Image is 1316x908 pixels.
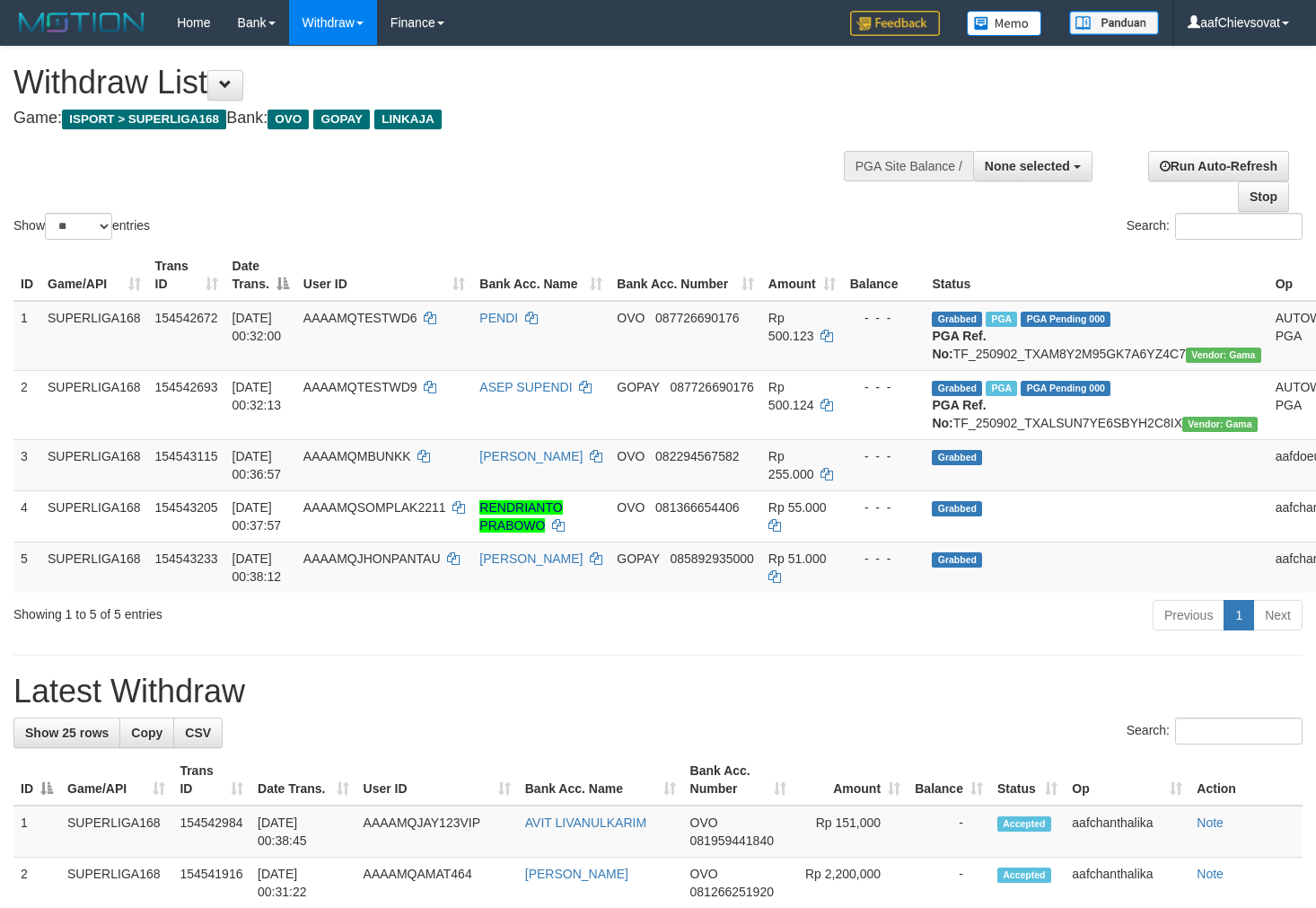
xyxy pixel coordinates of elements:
span: [DATE] 00:36:57 [232,449,282,481]
td: AAAAMQJAY123VIP [356,806,518,858]
span: Copy 081366654406 to clipboard [655,500,739,515]
span: OVO [690,867,718,881]
th: Bank Acc. Name: activate to sort column ascending [518,754,683,806]
span: PGA Pending [1021,312,1110,327]
td: SUPERLIGA168 [40,542,148,593]
a: RENDRIANTO PRABOWO [479,500,562,533]
span: PGA Pending [1021,381,1110,396]
span: Copy 082294567582 to clipboard [655,449,739,463]
th: Game/API: activate to sort column ascending [40,250,148,301]
td: SUPERLIGA168 [40,370,148,439]
span: OVO [690,815,718,830]
span: Copy 085892935000 to clipboard [670,551,753,566]
td: 2 [13,370,40,439]
span: 154543205 [155,500,218,515]
td: 3 [13,439,40,490]
span: 154543233 [155,551,218,566]
th: ID [13,250,40,301]
td: TF_250902_TXAM8Y2M95GK7A6YZ4C7 [925,301,1268,371]
a: Show 25 rows [13,718,120,748]
button: None selected [973,151,1092,181]
span: 154543115 [155,449,218,463]
td: 4 [13,490,40,542]
span: GOPAY [617,551,659,566]
span: Rp 255.000 [768,449,814,481]
a: Run Auto-Refresh [1148,151,1289,181]
th: Amount: activate to sort column ascending [794,754,908,806]
td: 1 [13,806,60,858]
th: Amount: activate to sort column ascending [761,250,843,301]
a: [PERSON_NAME] [479,449,583,463]
td: 5 [13,542,40,593]
h1: Latest Withdraw [13,674,1303,710]
img: panduan.png [1069,11,1159,35]
a: Next [1253,600,1303,630]
td: SUPERLIGA168 [40,301,148,371]
img: Feedback.jpg [850,11,940,36]
b: PGA Ref. No: [932,329,986,361]
td: - [908,806,990,858]
span: Copy 081959441840 to clipboard [690,833,774,848]
h1: Withdraw List [13,65,859,101]
span: Rp 500.123 [768,311,814,343]
span: Rp 500.124 [768,380,814,412]
span: GOPAY [617,380,659,394]
span: OVO [617,311,645,325]
span: AAAAMQSOMPLAK2211 [303,500,446,515]
span: AAAAMQTESTWD9 [303,380,417,394]
span: CSV [185,726,211,740]
div: - - - [850,378,918,396]
span: AAAAMQJHONPANTAU [303,551,441,566]
span: OVO [617,500,645,515]
div: - - - [850,309,918,327]
td: Rp 151,000 [794,806,908,858]
td: [DATE] 00:38:45 [250,806,356,858]
span: Copy 087726690176 to clipboard [670,380,753,394]
img: Button%20Memo.svg [967,11,1042,36]
span: Copy 081266251920 to clipboard [690,885,774,899]
th: Date Trans.: activate to sort column descending [225,250,296,301]
td: TF_250902_TXALSUN7YE6SBYH2C8IX [925,370,1268,439]
a: Copy [119,718,174,748]
label: Show entries [13,213,150,240]
td: aafchanthalika [1065,806,1189,858]
span: Copy 087726690176 to clipboard [655,311,739,325]
span: None selected [985,159,1070,173]
div: - - - [850,498,918,516]
span: OVO [617,449,645,463]
th: Bank Acc. Number: activate to sort column ascending [683,754,794,806]
a: PENDI [479,311,518,325]
span: Accepted [997,868,1051,883]
div: - - - [850,550,918,568]
span: Rp 55.000 [768,500,827,515]
span: Grabbed [932,312,982,327]
div: PGA Site Balance / [844,151,973,181]
a: ASEP SUPENDI [479,380,572,394]
span: GOPAY [313,110,370,129]
span: [DATE] 00:32:13 [232,380,282,412]
div: - - - [850,447,918,465]
span: Show 25 rows [25,726,109,740]
span: Vendor URL: https://trx31.1velocity.biz [1186,348,1261,363]
span: ISPORT > SUPERLIGA168 [62,110,226,129]
select: Showentries [45,213,112,240]
h4: Game: Bank: [13,110,859,128]
div: Showing 1 to 5 of 5 entries [13,598,535,623]
th: Status [925,250,1268,301]
th: Trans ID: activate to sort column ascending [172,754,250,806]
span: [DATE] 00:38:12 [232,551,282,584]
span: Vendor URL: https://trx31.1velocity.biz [1182,417,1258,432]
td: SUPERLIGA168 [60,806,172,858]
a: Previous [1153,600,1224,630]
th: Game/API: activate to sort column ascending [60,754,172,806]
b: PGA Ref. No: [932,398,986,430]
span: [DATE] 00:37:57 [232,500,282,533]
span: OVO [268,110,309,129]
span: LINKAJA [374,110,442,129]
th: Balance: activate to sort column ascending [908,754,990,806]
span: Grabbed [932,450,982,465]
td: 1 [13,301,40,371]
label: Search: [1127,213,1303,240]
img: MOTION_logo.png [13,9,150,36]
span: 154542693 [155,380,218,394]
